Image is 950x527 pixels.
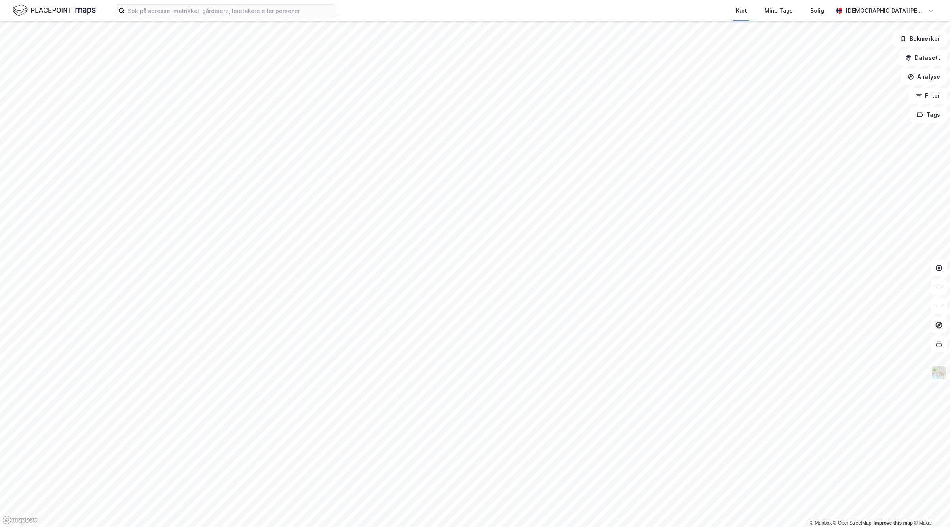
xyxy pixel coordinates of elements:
div: Bolig [810,6,824,15]
input: Søk på adresse, matrikkel, gårdeiere, leietakere eller personer [125,5,336,17]
img: logo.f888ab2527a4732fd821a326f86c7f29.svg [13,4,96,17]
div: Mine Tags [764,6,793,15]
iframe: Chat Widget [910,489,950,527]
div: Kart [736,6,747,15]
div: [DEMOGRAPHIC_DATA][PERSON_NAME] [845,6,925,15]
